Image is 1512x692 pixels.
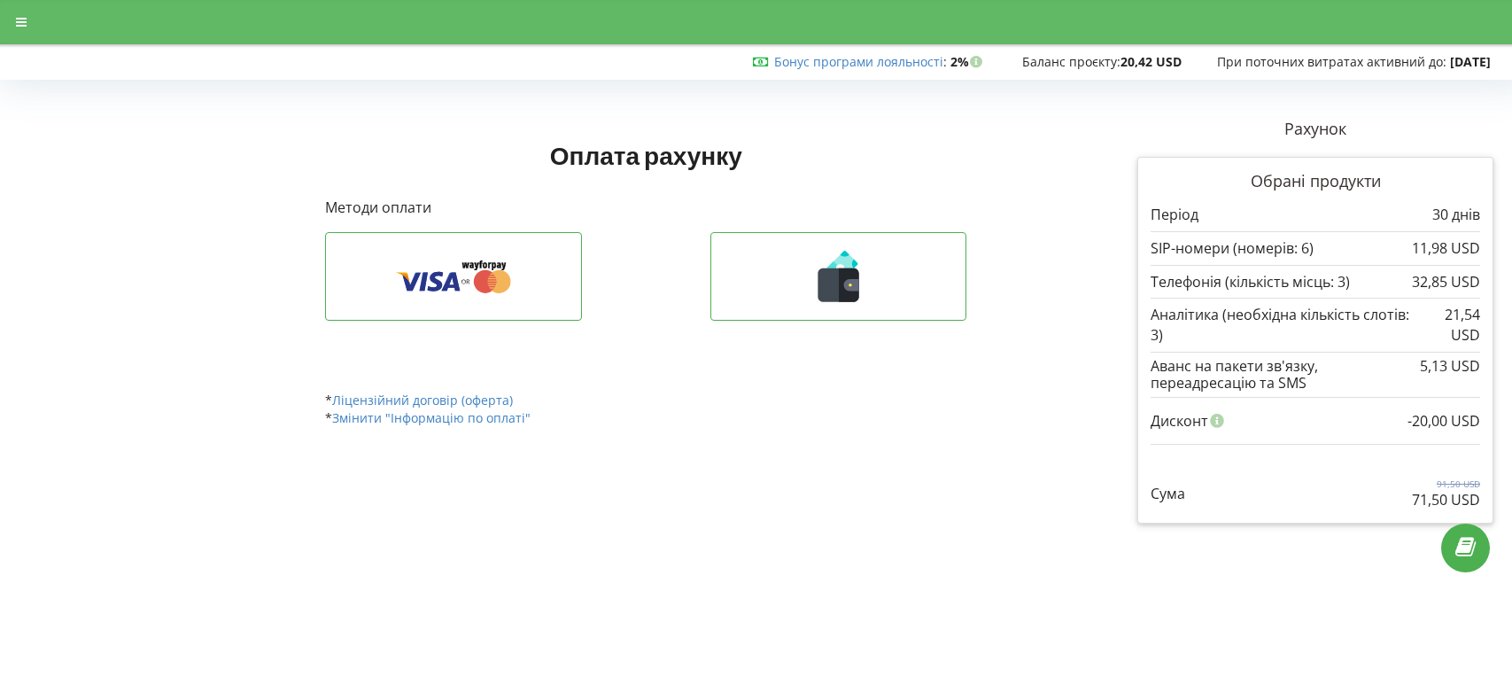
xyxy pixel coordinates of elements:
[1151,404,1480,438] div: Дисконт
[950,53,987,70] strong: 2%
[1151,272,1350,292] p: Телефонія (кількість місць: 3)
[774,53,947,70] span: :
[332,409,531,426] a: Змінити "Інформацію по оплаті"
[1151,305,1415,346] p: Аналітика (необхідна кількість слотів: 3)
[1022,53,1120,70] span: Баланс проєкту:
[1151,484,1185,504] p: Сума
[1151,358,1480,391] div: Аванс на пакети зв'язку, переадресацію та SMS
[325,139,966,171] h1: Оплата рахунку
[1217,53,1446,70] span: При поточних витратах активний до:
[1450,53,1491,70] strong: [DATE]
[1151,238,1314,259] p: SIP-номери (номерів: 6)
[1412,478,1480,490] p: 91,50 USD
[1151,170,1480,193] p: Обрані продукти
[1415,305,1480,346] p: 21,54 USD
[1151,205,1198,225] p: Період
[1412,238,1480,259] p: 11,98 USD
[1432,205,1480,225] p: 30 днів
[325,198,966,218] p: Методи оплати
[1137,118,1493,141] p: Рахунок
[1120,53,1182,70] strong: 20,42 USD
[1407,404,1480,438] div: -20,00 USD
[1412,272,1480,292] p: 32,85 USD
[1420,358,1480,374] div: 5,13 USD
[332,392,513,408] a: Ліцензійний договір (оферта)
[1412,490,1480,510] p: 71,50 USD
[774,53,943,70] a: Бонус програми лояльності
